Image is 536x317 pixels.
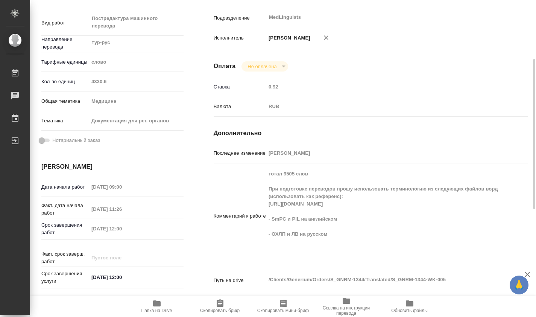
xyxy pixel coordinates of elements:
input: Пустое поле [89,204,155,215]
p: Срок завершения работ [41,221,89,236]
span: Скопировать бриф [200,308,240,313]
p: [PERSON_NAME] [266,34,310,42]
button: Ссылка на инструкции перевода [315,296,378,317]
textarea: тотал 9505 слов При подготовке переводов прошу использовать терминологию из следующих файлов ворд... [266,168,501,263]
button: Обновить файлы [378,296,441,317]
p: Исполнитель [214,34,266,42]
input: Пустое поле [89,252,155,263]
p: Подразделение [214,14,266,22]
h4: Дополнительно [214,129,528,138]
div: слово [89,56,184,69]
p: Дата начала работ [41,183,89,191]
button: Удалить исполнителя [318,29,334,46]
p: Факт. дата начала работ [41,202,89,217]
p: Ставка [214,83,266,91]
p: Путь на drive [214,277,266,284]
input: Пустое поле [89,181,155,192]
p: Валюта [214,103,266,110]
div: RUB [266,100,501,113]
p: Вид работ [41,19,89,27]
p: Общая тематика [41,98,89,105]
p: Срок завершения услуги [41,270,89,285]
span: Папка на Drive [141,308,172,313]
h4: Оплата [214,62,236,71]
h4: [PERSON_NAME] [41,162,184,171]
span: Нотариальный заказ [52,137,100,144]
p: Последнее изменение [214,149,266,157]
div: Документация для рег. органов [89,114,184,127]
input: Пустое поле [89,76,184,87]
p: Направление перевода [41,36,89,51]
p: Факт. срок заверш. работ [41,250,89,265]
button: Не оплачена [245,63,279,70]
textarea: /Clients/Generium/Orders/S_GNRM-1344/Translated/S_GNRM-1344-WK-005 [266,273,501,286]
button: Скопировать мини-бриф [252,296,315,317]
button: Скопировать бриф [188,296,252,317]
div: Медицина [89,95,184,108]
input: Пустое поле [266,148,501,158]
span: Скопировать мини-бриф [257,308,309,313]
input: Пустое поле [89,223,155,234]
p: Тарифные единицы [41,58,89,66]
button: Папка на Drive [125,296,188,317]
input: ✎ Введи что-нибудь [89,272,155,283]
div: Не оплачена [241,61,288,72]
p: Комментарий к работе [214,212,266,220]
input: Пустое поле [266,81,501,92]
span: Обновить файлы [391,308,428,313]
p: Кол-во единиц [41,78,89,85]
span: Ссылка на инструкции перевода [319,305,374,316]
p: Тематика [41,117,89,125]
span: 🙏 [513,277,525,293]
button: 🙏 [510,276,528,294]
